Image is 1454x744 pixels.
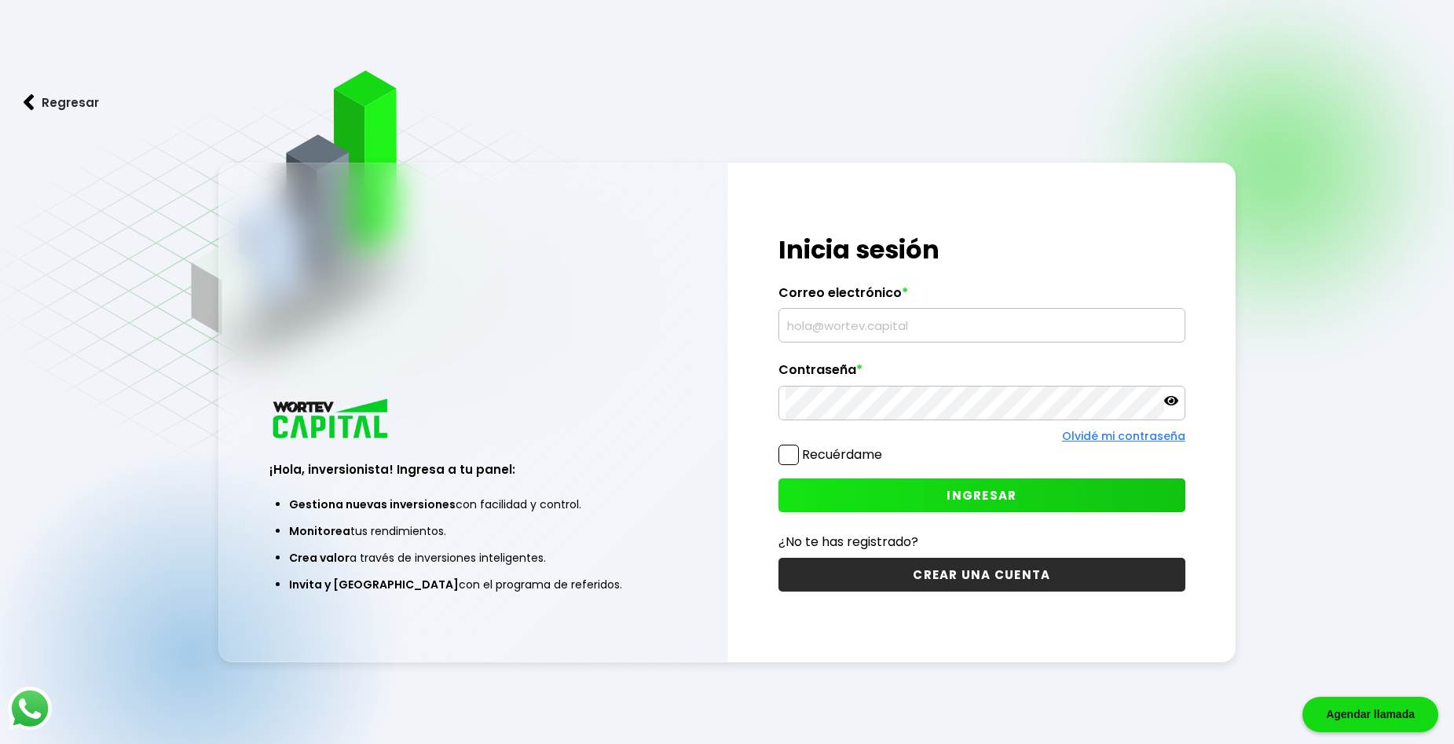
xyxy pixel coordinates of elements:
[778,478,1185,512] button: INGRESAR
[778,532,1185,552] p: ¿No te has registrado?
[289,571,657,598] li: con el programa de referidos.
[8,687,52,731] img: logos_whatsapp-icon.242b2217.svg
[778,362,1185,386] label: Contraseña
[289,523,350,539] span: Monitorea
[269,397,394,443] img: logo_wortev_capital
[1302,697,1438,732] div: Agendar llamada
[802,445,882,464] label: Recuérdame
[778,285,1185,309] label: Correo electrónico
[778,558,1185,592] button: CREAR UNA CUENTA
[1062,428,1185,444] a: Olvidé mi contraseña
[24,94,35,111] img: flecha izquierda
[289,544,657,571] li: a través de inversiones inteligentes.
[289,577,459,592] span: Invita y [GEOGRAPHIC_DATA]
[269,460,676,478] h3: ¡Hola, inversionista! Ingresa a tu panel:
[786,309,1177,342] input: hola@wortev.capital
[778,231,1185,269] h1: Inicia sesión
[289,497,456,512] span: Gestiona nuevas inversiones
[289,518,657,544] li: tus rendimientos.
[947,487,1016,504] span: INGRESAR
[289,550,350,566] span: Crea valor
[778,532,1185,592] a: ¿No te has registrado?CREAR UNA CUENTA
[289,491,657,518] li: con facilidad y control.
